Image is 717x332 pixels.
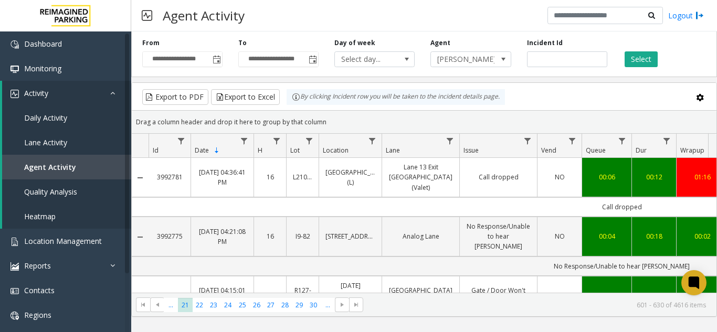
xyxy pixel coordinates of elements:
span: Page 23 [207,298,221,312]
span: YES [554,291,565,300]
span: Page 20 [164,298,178,312]
span: Go to the previous page [150,297,164,312]
a: L21092801 [293,172,312,182]
h3: Agent Activity [157,3,250,28]
a: 00:18 [638,231,670,241]
a: YES [544,291,575,301]
span: Go to the first page [136,297,150,312]
span: Issue [463,146,479,155]
img: 'icon' [10,287,19,295]
label: Day of week [334,38,375,48]
img: 'icon' [10,238,19,246]
label: Agent [430,38,450,48]
span: Location [323,146,349,155]
span: Page 27 [263,298,278,312]
a: Lane Activity [2,130,131,155]
span: Vend [541,146,556,155]
img: 'icon' [10,65,19,73]
img: 'icon' [10,312,19,320]
a: Lane 13 Exit [GEOGRAPHIC_DATA](Valet) [388,162,453,192]
span: Id [153,146,159,155]
span: Page 25 [235,298,249,312]
span: Page 29 [292,298,307,312]
span: Dur [636,146,647,155]
span: Page 22 [193,298,207,312]
span: Select day... [335,52,398,67]
a: Id Filter Menu [174,134,188,148]
a: [DATE] [GEOGRAPHIC_DATA] 127-54 (R390) [325,281,375,311]
div: Data table [132,134,716,293]
a: 00:06 [588,291,625,301]
a: Collapse Details [132,174,149,182]
span: Go to the next page [335,297,349,312]
a: Date Filter Menu [237,134,251,148]
a: Quality Analysis [2,179,131,204]
span: Contacts [24,285,55,295]
a: Analog Lane [388,231,453,241]
a: Collapse Details [132,233,149,241]
span: NO [555,173,565,181]
span: Dashboard [24,39,62,49]
span: Go to the first page [139,301,147,309]
span: [PERSON_NAME] [431,52,494,67]
a: [DATE] 04:15:01 PM [197,285,247,305]
span: Activity [24,88,48,98]
button: Select [625,51,658,67]
a: Daily Activity [2,105,131,130]
a: NO [544,172,575,182]
a: 00:19 [638,291,670,301]
img: pageIcon [142,3,152,28]
span: Go to the previous page [153,301,162,309]
a: Agent Activity [2,155,131,179]
a: Collapse Details [132,292,149,301]
span: Agent Activity [24,162,76,172]
span: Lane [386,146,400,155]
div: By clicking Incident row you will be taken to the incident details page. [287,89,505,105]
span: Heatmap [24,211,56,221]
span: Lane Activity [24,137,67,147]
a: 00:06 [588,172,625,182]
a: [STREET_ADDRESS] [325,231,375,241]
a: 00:12 [638,172,670,182]
span: Go to the last page [349,297,363,312]
span: Reports [24,261,51,271]
label: To [238,38,247,48]
a: Logout [668,10,704,21]
div: Drag a column header and drop it here to group by that column [132,113,716,131]
label: Incident Id [527,38,563,48]
span: Daily Activity [24,113,67,123]
a: [GEOGRAPHIC_DATA] (L) [325,167,375,187]
span: Toggle popup [307,52,318,67]
a: Lot Filter Menu [302,134,317,148]
span: Page 26 [249,298,263,312]
a: Issue Filter Menu [521,134,535,148]
a: Gate / Door Won't Open [466,285,531,305]
span: Page 28 [278,298,292,312]
span: Queue [586,146,606,155]
img: 'icon' [10,262,19,271]
span: Date [195,146,209,155]
a: 16 [260,291,280,301]
span: Monitoring [24,63,61,73]
a: 3992770 [155,291,184,301]
span: Sortable [213,146,221,155]
span: Location Management [24,236,102,246]
a: I9-82 [293,231,312,241]
a: [DATE] 04:21:08 PM [197,227,247,247]
label: From [142,38,160,48]
span: H [258,146,262,155]
a: 3992775 [155,231,184,241]
img: 'icon' [10,40,19,49]
button: Export to Excel [211,89,280,105]
a: Heatmap [2,204,131,229]
kendo-pager-info: 601 - 630 of 4616 items [370,301,706,309]
img: logout [695,10,704,21]
a: 16 [260,231,280,241]
div: 00:04 [588,231,625,241]
a: Lane Filter Menu [443,134,457,148]
span: Wrapup [680,146,704,155]
span: Lot [290,146,300,155]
